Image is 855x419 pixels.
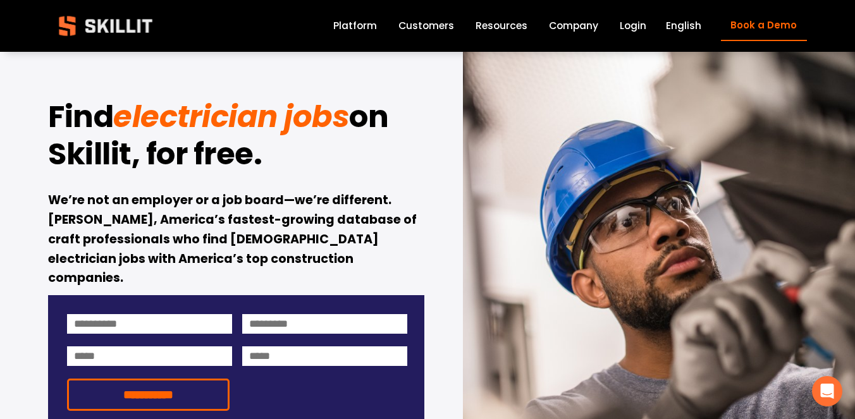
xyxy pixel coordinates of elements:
a: Company [549,18,598,35]
a: Login [620,18,646,35]
strong: Find [48,95,113,138]
strong: We’re not an employer or a job board—we’re different. [PERSON_NAME], America’s fastest-growing da... [48,191,419,286]
span: English [666,18,701,33]
em: electrician jobs [113,95,349,138]
div: Open Intercom Messenger [812,376,842,406]
div: language picker [666,18,701,35]
a: Customers [398,18,454,35]
strong: on Skillit, for free. [48,95,395,175]
a: Book a Demo [721,10,807,41]
span: Resources [476,18,527,33]
img: Skillit [48,7,163,45]
a: Platform [333,18,377,35]
a: folder dropdown [476,18,527,35]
